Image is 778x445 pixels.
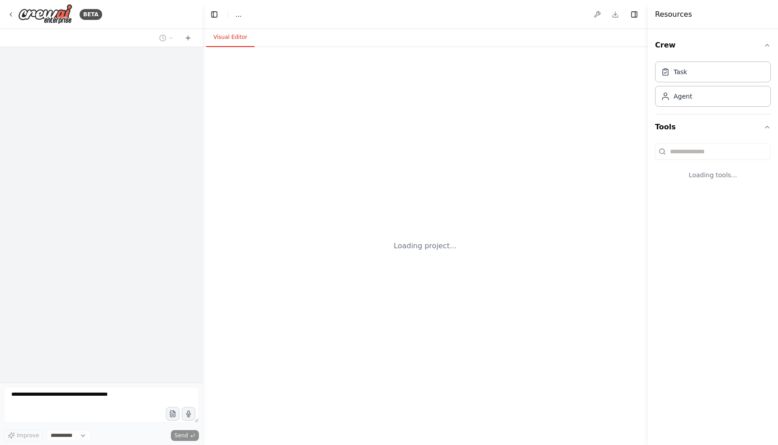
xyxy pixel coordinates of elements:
button: Click to speak your automation idea [182,407,195,421]
button: Visual Editor [206,28,255,47]
div: Loading project... [394,241,457,251]
button: Start a new chat [181,33,195,43]
button: Tools [655,114,771,140]
span: Improve [17,432,39,439]
div: Crew [655,58,771,114]
button: Hide right sidebar [628,8,641,21]
h4: Resources [655,9,692,20]
div: Task [674,67,687,76]
nav: breadcrumb [236,10,241,19]
button: Crew [655,33,771,58]
img: Logo [18,4,72,24]
button: Hide left sidebar [208,8,221,21]
div: Loading tools... [655,163,771,187]
button: Send [171,430,199,441]
span: ... [236,10,241,19]
button: Improve [4,430,43,441]
button: Upload files [166,407,179,421]
button: Switch to previous chat [156,33,177,43]
div: BETA [80,9,102,20]
div: Agent [674,92,692,101]
div: Tools [655,140,771,194]
span: Send [174,432,188,439]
